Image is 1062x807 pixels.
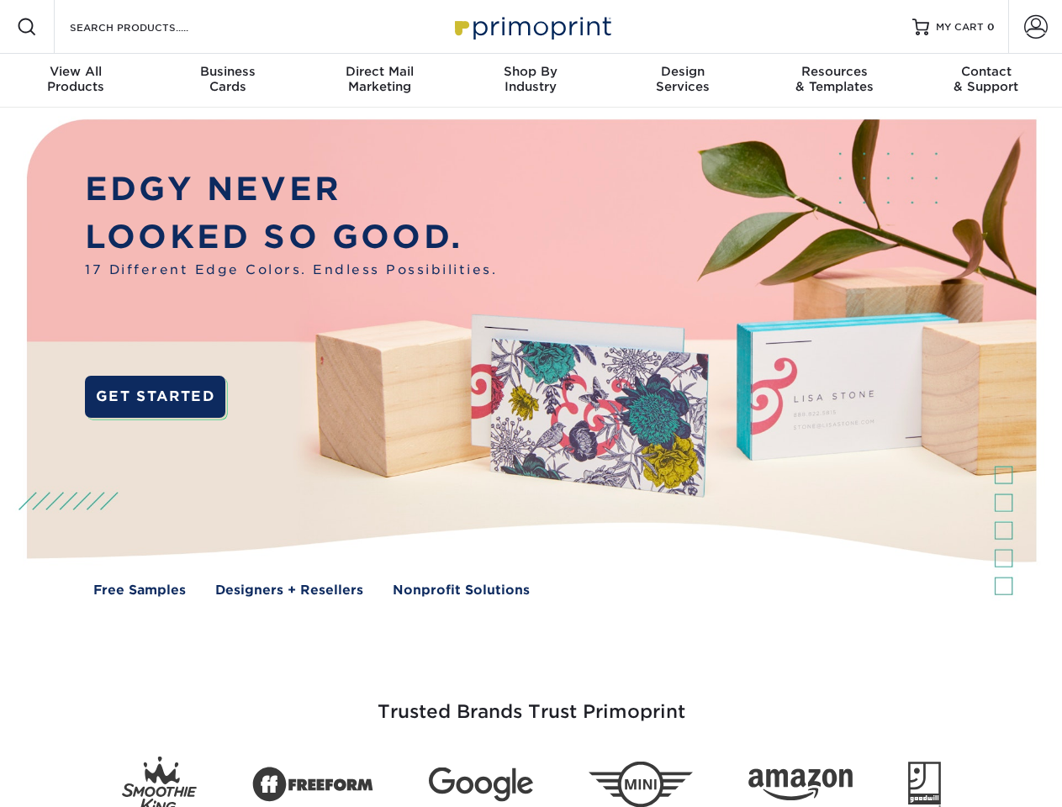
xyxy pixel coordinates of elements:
span: Design [607,64,758,79]
a: Designers + Resellers [215,581,363,600]
span: 17 Different Edge Colors. Endless Possibilities. [85,261,497,280]
a: GET STARTED [85,376,225,418]
div: Services [607,64,758,94]
a: BusinessCards [151,54,303,108]
span: Contact [911,64,1062,79]
p: EDGY NEVER [85,166,497,214]
span: 0 [987,21,995,33]
div: Cards [151,64,303,94]
span: Resources [758,64,910,79]
a: Free Samples [93,581,186,600]
a: Direct MailMarketing [304,54,455,108]
span: Shop By [455,64,606,79]
a: DesignServices [607,54,758,108]
a: Contact& Support [911,54,1062,108]
img: Primoprint [447,8,616,45]
div: & Templates [758,64,910,94]
div: Industry [455,64,606,94]
a: Resources& Templates [758,54,910,108]
p: LOOKED SO GOOD. [85,214,497,261]
span: Business [151,64,303,79]
div: & Support [911,64,1062,94]
img: Amazon [748,769,853,801]
h3: Trusted Brands Trust Primoprint [40,661,1023,743]
div: Marketing [304,64,455,94]
a: Nonprofit Solutions [393,581,530,600]
span: Direct Mail [304,64,455,79]
a: Shop ByIndustry [455,54,606,108]
span: MY CART [936,20,984,34]
img: Google [429,767,533,802]
img: Goodwill [908,762,941,807]
input: SEARCH PRODUCTS..... [68,17,232,37]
